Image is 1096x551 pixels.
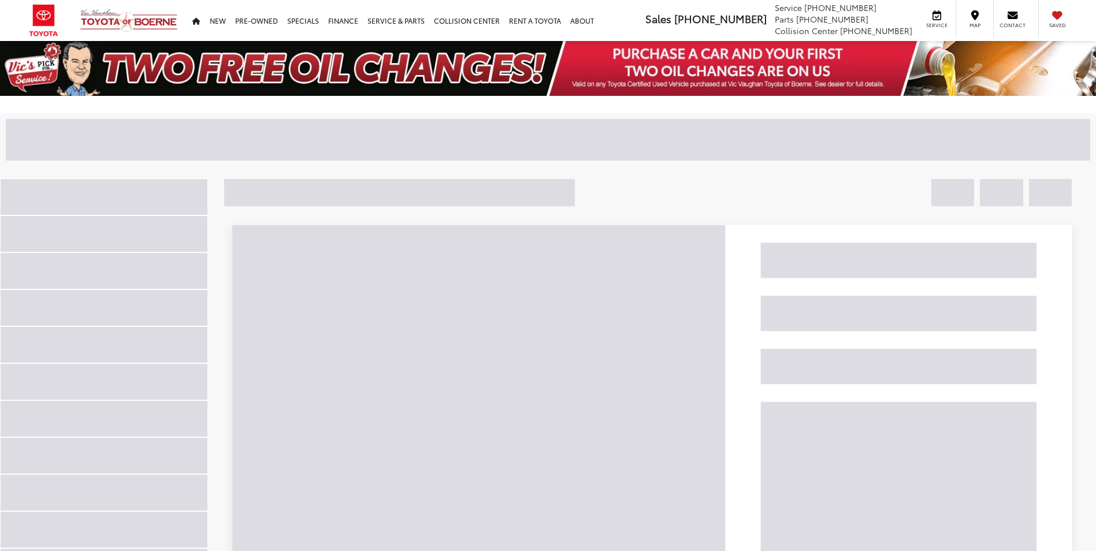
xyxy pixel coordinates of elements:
span: Sales [645,11,671,26]
span: Contact [1000,21,1026,29]
span: [PHONE_NUMBER] [804,2,876,13]
span: [PHONE_NUMBER] [674,11,767,26]
span: Parts [775,13,794,25]
span: [PHONE_NUMBER] [796,13,868,25]
span: Map [962,21,987,29]
span: [PHONE_NUMBER] [840,25,912,36]
span: Service [924,21,950,29]
span: Saved [1045,21,1070,29]
span: Service [775,2,802,13]
span: Collision Center [775,25,838,36]
img: Vic Vaughan Toyota of Boerne [80,9,178,32]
